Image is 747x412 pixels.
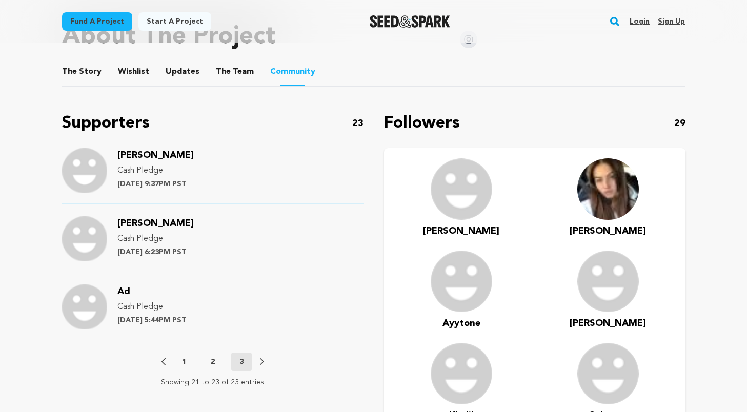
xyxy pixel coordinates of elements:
[138,12,211,31] a: Start a project
[117,247,194,257] p: [DATE] 6:23PM PST
[117,301,187,313] p: Cash Pledge
[117,164,194,177] p: Cash Pledge
[570,319,646,328] span: [PERSON_NAME]
[166,66,199,78] span: Updates
[117,287,130,296] span: Ad
[117,220,194,228] a: [PERSON_NAME]
[570,316,646,331] a: [PERSON_NAME]
[431,158,492,220] img: user.png
[442,316,480,331] a: Ayytone
[174,357,194,367] button: 1
[431,251,492,312] img: user.png
[118,66,149,78] span: Wishlist
[577,251,639,312] img: user.png
[62,66,77,78] span: The
[658,13,685,30] a: Sign up
[370,15,450,28] img: Seed&Spark Logo Dark Mode
[117,219,194,228] span: [PERSON_NAME]
[216,66,254,78] span: Team
[62,111,150,136] p: Supporters
[62,216,107,261] img: Support Image
[117,151,194,160] span: [PERSON_NAME]
[117,152,194,160] a: [PERSON_NAME]
[577,343,639,404] img: user.png
[117,233,194,245] p: Cash Pledge
[352,116,364,131] p: 23
[62,12,132,31] a: Fund a project
[423,226,499,236] span: [PERSON_NAME]
[203,357,223,367] button: 2
[270,66,315,78] span: Community
[431,343,492,404] img: user.png
[674,116,685,131] p: 29
[239,357,244,367] p: 3
[423,224,499,238] a: [PERSON_NAME]
[570,224,646,238] a: [PERSON_NAME]
[161,377,264,387] p: Showing 21 to 23 of 23 entries
[117,288,130,296] a: Ad
[630,13,650,30] a: Login
[231,353,252,371] button: 3
[442,319,480,328] span: Ayytone
[370,15,450,28] a: Seed&Spark Homepage
[216,66,231,78] span: The
[570,226,646,236] span: [PERSON_NAME]
[384,111,460,136] p: Followers
[62,66,102,78] span: Story
[182,357,186,367] p: 1
[211,357,215,367] p: 2
[62,284,107,329] img: Support Image
[117,315,187,325] p: [DATE] 5:44PM PST
[62,148,107,193] img: Support Image
[577,158,639,220] img: 1246e0ff6004a64d.jpg
[117,179,194,189] p: [DATE] 9:37PM PST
